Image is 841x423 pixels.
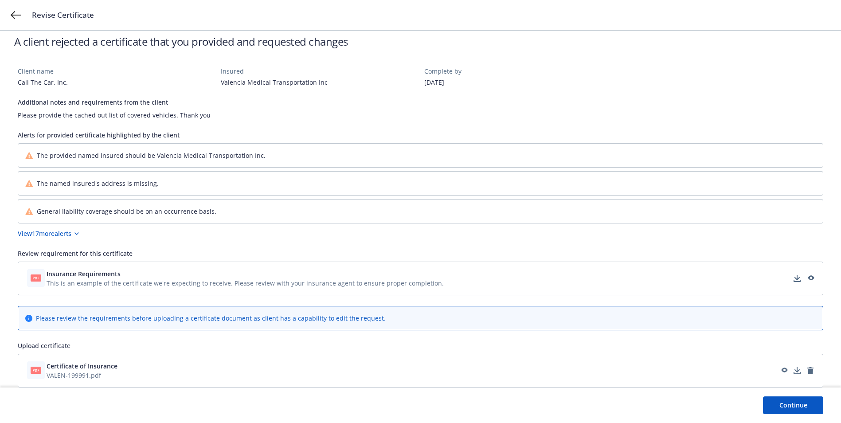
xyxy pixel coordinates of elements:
[424,78,620,87] div: [DATE]
[792,273,802,284] a: download
[18,78,214,87] div: Call The Car, Inc.
[18,98,823,107] div: Additional notes and requirements from the client
[18,229,80,238] div: View 17 more alerts
[47,269,444,278] button: Insurance Requirements
[47,361,117,371] button: Certificate of Insurance
[36,313,386,323] div: Please review the requirements before uploading a certificate document as client has a capability...
[47,278,444,288] span: This is an example of the certificate we're expecting to receive. Please review with your insuran...
[221,78,417,87] div: Valencia Medical Transportation Inc
[18,110,823,120] div: Please provide the cached out list of covered vehicles. Thank you
[424,67,620,76] div: Complete by
[18,229,823,238] button: View17morealerts
[18,130,823,140] div: Alerts for provided certificate highlighted by the client
[37,207,216,216] span: General liability coverage should be on an occurrence basis.
[778,365,789,376] a: preview
[18,67,214,76] div: Client name
[18,341,823,350] div: Upload certificate
[221,67,417,76] div: Insured
[14,34,348,49] h1: A client rejected a certificate that you provided and requested changes
[18,262,823,295] div: Insurance RequirementsThis is an example of the certificate we're expecting to receive. Please re...
[805,273,816,284] a: preview
[37,179,159,188] span: The named insured's address is missing.
[792,365,802,376] a: download
[805,365,816,376] a: remove
[47,371,117,380] span: VALEN-199991.pdf
[763,396,823,414] button: Continue
[47,269,121,278] span: Insurance Requirements
[18,249,823,258] div: Review requirement for this certificate
[37,151,266,160] span: The provided named insured should be Valencia Medical Transportation Inc.
[32,10,94,20] span: Revise Certificate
